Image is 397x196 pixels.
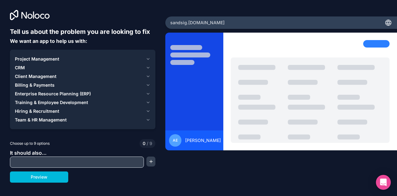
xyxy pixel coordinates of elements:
[173,138,178,143] span: AE
[10,27,155,36] h6: Tell us about the problem you are looking to fix
[10,141,50,146] span: Choose up to 9 options
[185,137,221,144] span: [PERSON_NAME]
[10,171,68,183] button: Preview
[147,141,148,146] span: /
[15,116,150,124] button: Team & HR Management
[15,91,91,97] span: Enterprise Resource Planning (ERP)
[15,65,25,71] span: CRM
[10,150,47,156] span: It should also...
[15,56,59,62] span: Project Management
[15,108,59,114] span: Hiring & Recruitment
[143,140,145,147] span: 0
[15,63,150,72] button: CRM
[15,89,150,98] button: Enterprise Resource Planning (ERP)
[15,98,150,107] button: Training & Employee Development
[376,175,391,190] div: Open Intercom Messenger
[145,140,152,147] span: 9
[10,38,87,44] span: We want an app to help us with:
[15,55,150,63] button: Project Management
[15,82,55,88] span: Billing & Payments
[170,20,225,26] span: sandsig .[DOMAIN_NAME]
[15,81,150,89] button: Billing & Payments
[15,117,67,123] span: Team & HR Management
[15,99,88,106] span: Training & Employee Development
[15,107,150,116] button: Hiring & Recruitment
[15,73,56,80] span: Client Management
[15,72,150,81] button: Client Management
